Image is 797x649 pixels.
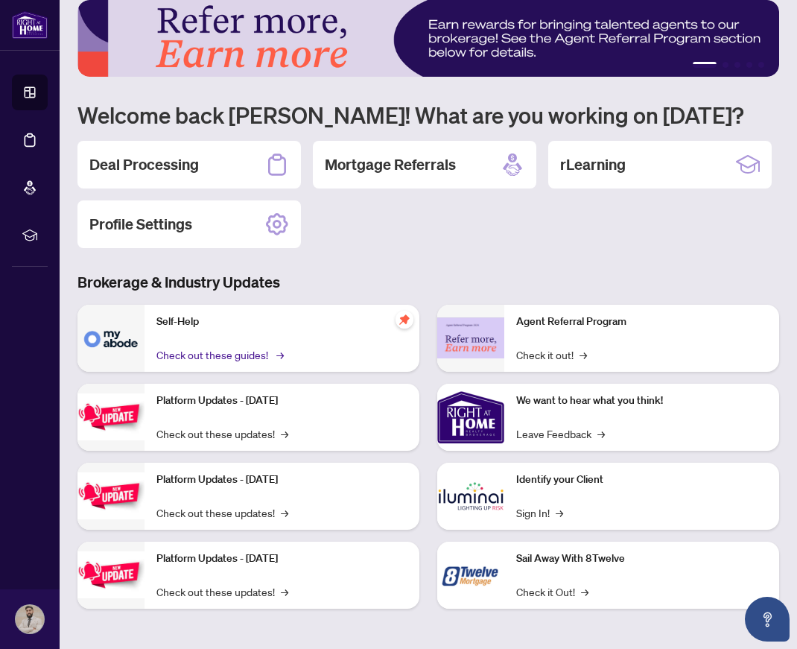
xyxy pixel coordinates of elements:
button: 4 [746,62,752,68]
button: Open asap [745,597,790,642]
img: Platform Updates - June 23, 2025 [77,551,145,598]
p: Identify your Client [516,472,767,488]
img: Profile Icon [16,605,44,633]
span: → [597,425,605,442]
p: Sail Away With 8Twelve [516,551,767,567]
img: Identify your Client [437,463,504,530]
h2: Deal Processing [89,154,199,175]
button: 1 [693,62,717,68]
a: Check out these updates!→ [156,504,288,521]
span: → [580,346,587,363]
p: Platform Updates - [DATE] [156,551,407,567]
a: Check out these guides!→ [156,346,282,363]
h2: Profile Settings [89,214,192,235]
img: We want to hear what you think! [437,384,504,451]
h2: Mortgage Referrals [325,154,456,175]
p: We want to hear what you think! [516,393,767,409]
img: Platform Updates - July 8, 2025 [77,472,145,519]
a: Leave Feedback→ [516,425,605,442]
img: Sail Away With 8Twelve [437,542,504,609]
img: Self-Help [77,305,145,372]
img: Agent Referral Program [437,317,504,358]
span: → [281,504,288,521]
span: pushpin [396,311,413,329]
p: Platform Updates - [DATE] [156,472,407,488]
span: → [276,346,284,363]
p: Agent Referral Program [516,314,767,330]
a: Check it out!→ [516,346,587,363]
span: → [581,583,588,600]
span: → [281,583,288,600]
p: Self-Help [156,314,407,330]
a: Check out these updates!→ [156,425,288,442]
a: Check it Out!→ [516,583,588,600]
h3: Brokerage & Industry Updates [77,272,779,293]
h2: rLearning [560,154,626,175]
button: 2 [723,62,728,68]
span: → [281,425,288,442]
img: Platform Updates - July 21, 2025 [77,393,145,440]
button: 3 [734,62,740,68]
a: Check out these updates!→ [156,583,288,600]
p: Platform Updates - [DATE] [156,393,407,409]
h1: Welcome back [PERSON_NAME]! What are you working on [DATE]? [77,101,779,129]
span: → [556,504,563,521]
img: logo [12,11,48,39]
a: Sign In!→ [516,504,563,521]
button: 5 [758,62,764,68]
